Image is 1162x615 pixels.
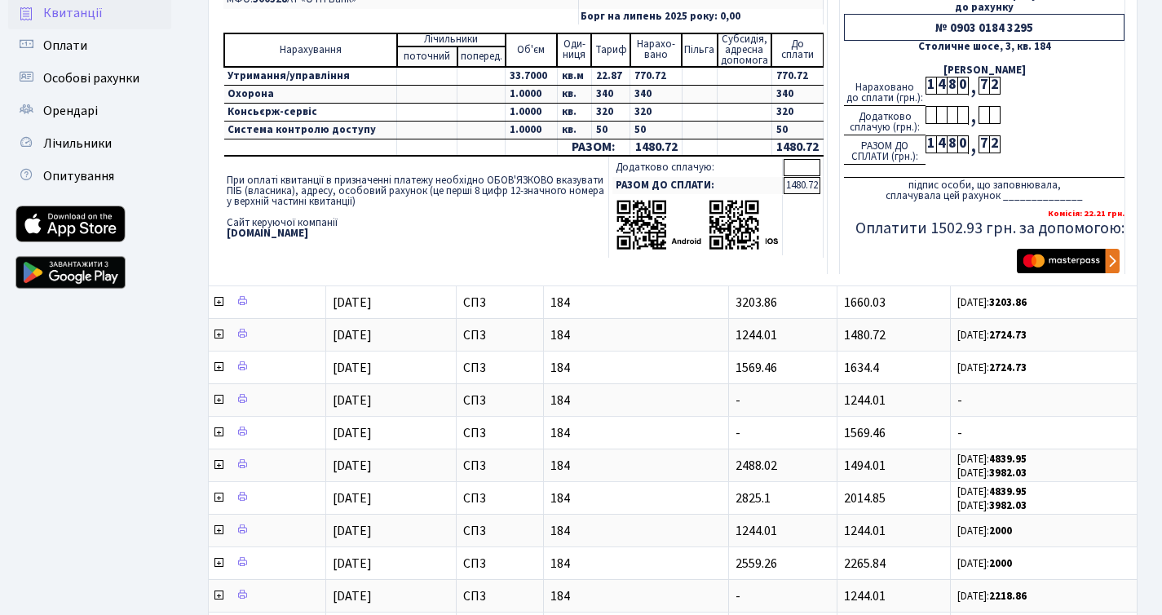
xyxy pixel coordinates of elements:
span: 184 [550,590,722,603]
span: Опитування [43,167,114,185]
td: 50 [630,121,682,139]
b: 3982.03 [989,498,1027,513]
td: Охорона [224,85,397,103]
small: [DATE]: [957,498,1027,513]
div: 0 [957,135,968,153]
td: 340 [771,85,823,103]
span: 184 [550,557,722,570]
span: Особові рахунки [43,69,139,87]
div: підпис особи, що заповнювала, сплачувала цей рахунок ______________ [844,177,1124,201]
div: 0 [957,77,968,95]
span: Квитанції [43,4,103,22]
td: 770.72 [630,67,682,86]
span: 1244.01 [736,326,777,344]
a: Орендарі [8,95,171,127]
span: [DATE] [333,359,372,377]
td: Нарахування [224,33,397,67]
div: 1 [926,135,936,153]
span: 1244.01 [844,392,886,409]
td: 340 [630,85,682,103]
td: Консьєрж-сервіс [224,103,397,121]
span: 184 [550,296,722,309]
b: 2218.86 [989,589,1027,604]
span: СП3 [463,459,537,472]
small: [DATE]: [957,295,1027,310]
div: , [968,77,979,95]
span: СП3 [463,557,537,570]
td: При оплаті квитанції в призначенні платежу необхідно ОБОВ'ЯЗКОВО вказувати ПІБ (власника), адресу... [223,157,609,257]
div: № 0903 0184 3295 [844,14,1124,41]
span: 1244.01 [736,522,777,540]
div: [PERSON_NAME] [844,65,1124,76]
span: [DATE] [333,489,372,507]
td: РАЗОМ ДО СПЛАТИ: [612,177,783,194]
div: 1 [926,77,936,95]
td: 33.7000 [506,67,557,86]
span: 1660.03 [844,294,886,312]
td: 1.0000 [506,103,557,121]
span: 184 [550,329,722,342]
small: [DATE]: [957,484,1027,499]
span: 1634.4 [844,359,879,377]
span: 2265.84 [844,555,886,573]
div: 4 [936,77,947,95]
td: Утримання/управління [224,67,397,86]
span: 1244.01 [844,587,886,605]
td: 1480.72 [630,139,682,156]
td: Нарахо- вано [630,33,682,67]
td: поточний [397,46,457,67]
div: 2 [989,77,1000,95]
small: [DATE]: [957,524,1012,538]
span: 184 [550,524,722,538]
td: Система контролю доступу [224,121,397,139]
div: 8 [947,77,957,95]
span: 1569.46 [736,359,777,377]
span: - [736,587,740,605]
span: СП3 [463,427,537,440]
b: [DOMAIN_NAME] [227,226,308,241]
td: 22.87 [591,67,630,86]
td: Тариф [591,33,630,67]
td: До cплати [771,33,823,67]
td: Субсидія, адресна допомога [718,33,772,67]
span: 2014.85 [844,489,886,507]
td: 1.0000 [506,85,557,103]
span: [DATE] [333,522,372,540]
span: [DATE] [333,424,372,442]
div: 2 [989,135,1000,153]
span: 2559.26 [736,555,777,573]
span: 2488.02 [736,457,777,475]
span: 1480.72 [844,326,886,344]
small: [DATE]: [957,328,1027,343]
small: [DATE]: [957,589,1027,604]
td: 50 [591,121,630,139]
span: [DATE] [333,294,372,312]
td: 770.72 [771,67,823,86]
td: 320 [771,103,823,121]
a: Опитування [8,160,171,192]
span: 1244.01 [844,522,886,540]
a: Особові рахунки [8,62,171,95]
td: 1.0000 [506,121,557,139]
img: Masterpass [1017,249,1120,273]
span: Лічильники [43,135,112,153]
small: [DATE]: [957,466,1027,480]
b: Комісія: 22.21 грн. [1048,207,1124,219]
span: 1494.01 [844,457,886,475]
span: - [736,392,740,409]
small: [DATE]: [957,452,1027,467]
span: СП3 [463,329,537,342]
small: [DATE]: [957,556,1012,571]
span: 2825.1 [736,489,771,507]
b: 4839.95 [989,484,1027,499]
img: apps-qrcodes.png [616,198,779,251]
td: 320 [591,103,630,121]
td: 320 [630,103,682,121]
td: Оди- ниця [557,33,591,67]
a: Оплати [8,29,171,62]
span: 184 [550,361,722,374]
div: Нараховано до сплати (грн.): [844,77,926,106]
b: 2000 [989,524,1012,538]
td: 1480.72 [771,139,823,156]
span: 3203.86 [736,294,777,312]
